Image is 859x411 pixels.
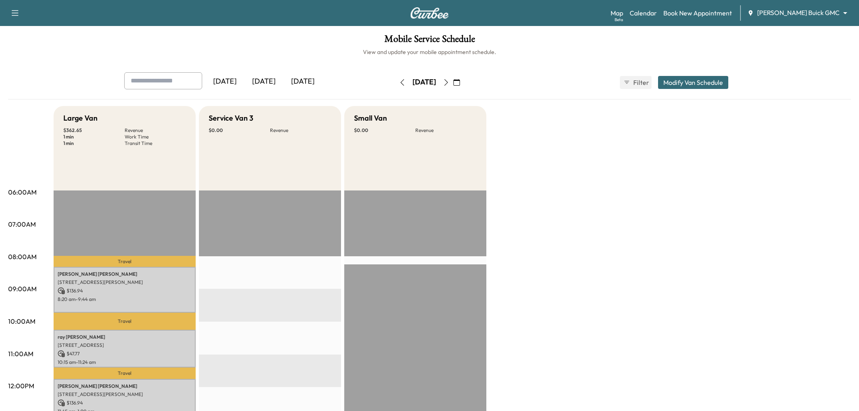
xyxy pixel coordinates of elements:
p: $ 47.77 [58,350,192,357]
a: MapBeta [611,8,623,18]
p: Revenue [125,127,186,134]
div: Beta [615,17,623,23]
p: 8:20 am - 9:44 am [58,296,192,303]
p: [PERSON_NAME] [PERSON_NAME] [58,383,192,389]
p: 1 min [63,140,125,147]
p: $ 136.94 [58,399,192,407]
a: Book New Appointment [663,8,732,18]
h5: Small Van [354,112,387,124]
p: Travel [54,256,196,267]
div: [DATE] [205,72,244,91]
p: [STREET_ADDRESS][PERSON_NAME] [58,391,192,398]
p: 1 min [63,134,125,140]
p: Work Time [125,134,186,140]
p: 11:00AM [8,349,33,359]
p: 12:00PM [8,381,34,391]
h1: Mobile Service Schedule [8,34,851,48]
button: Modify Van Schedule [658,76,728,89]
div: [DATE] [412,77,436,87]
a: Calendar [630,8,657,18]
p: [STREET_ADDRESS] [58,342,192,348]
p: 10:00AM [8,316,35,326]
p: 06:00AM [8,187,37,197]
h5: Large Van [63,112,97,124]
p: $ 362.65 [63,127,125,134]
p: Revenue [415,127,477,134]
p: 08:00AM [8,252,37,262]
p: Revenue [270,127,331,134]
p: ray [PERSON_NAME] [58,334,192,340]
p: $ 0.00 [209,127,270,134]
p: 10:15 am - 11:24 am [58,359,192,366]
div: [DATE] [244,72,283,91]
div: [DATE] [283,72,322,91]
p: Travel [54,313,196,330]
p: 09:00AM [8,284,37,294]
p: $ 0.00 [354,127,415,134]
p: Travel [54,368,196,379]
span: Filter [633,78,648,87]
button: Filter [620,76,652,89]
p: $ 136.94 [58,287,192,294]
h6: View and update your mobile appointment schedule. [8,48,851,56]
p: 07:00AM [8,219,36,229]
h5: Service Van 3 [209,112,253,124]
p: [PERSON_NAME] [PERSON_NAME] [58,271,192,277]
p: Transit Time [125,140,186,147]
span: [PERSON_NAME] Buick GMC [757,8,840,17]
p: [STREET_ADDRESS][PERSON_NAME] [58,279,192,286]
img: Curbee Logo [410,7,449,19]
